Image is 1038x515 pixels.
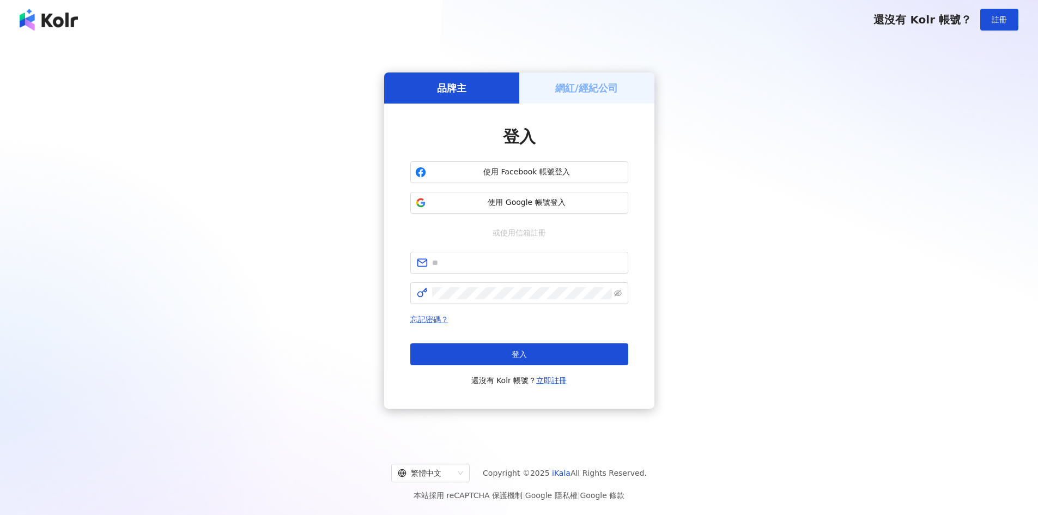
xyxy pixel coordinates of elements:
[523,491,525,500] span: |
[483,466,647,480] span: Copyright © 2025 All Rights Reserved.
[485,227,554,239] span: 或使用信箱註冊
[873,13,972,26] span: 還沒有 Kolr 帳號？
[410,161,628,183] button: 使用 Facebook 帳號登入
[536,376,567,385] a: 立即註冊
[410,315,448,324] a: 忘記密碼？
[20,9,78,31] img: logo
[410,192,628,214] button: 使用 Google 帳號登入
[580,491,624,500] a: Google 條款
[437,81,466,95] h5: 品牌主
[525,491,578,500] a: Google 隱私權
[512,350,527,359] span: 登入
[578,491,580,500] span: |
[430,197,623,208] span: 使用 Google 帳號登入
[398,464,453,482] div: 繁體中文
[410,343,628,365] button: 登入
[614,289,622,297] span: eye-invisible
[980,9,1018,31] button: 註冊
[430,167,623,178] span: 使用 Facebook 帳號登入
[414,489,624,502] span: 本站採用 reCAPTCHA 保護機制
[471,374,567,387] span: 還沒有 Kolr 帳號？
[503,127,536,146] span: 登入
[555,81,618,95] h5: 網紅/經紀公司
[992,15,1007,24] span: 註冊
[552,469,570,477] a: iKala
